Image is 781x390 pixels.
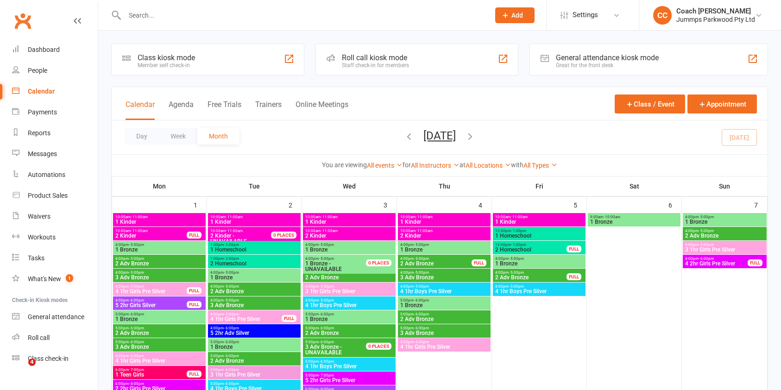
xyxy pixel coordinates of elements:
[366,259,391,266] div: 0 PLACES
[397,176,492,196] th: Thu
[319,359,334,364] span: - 6:00pm
[668,197,681,212] div: 6
[479,197,491,212] div: 4
[400,270,489,275] span: 4:00pm
[685,229,765,233] span: 4:00pm
[28,150,57,157] div: Messages
[495,7,535,23] button: Add
[400,257,472,261] span: 4:00pm
[187,287,202,294] div: FULL
[12,102,98,123] a: Payments
[676,7,755,15] div: Coach [PERSON_NAME]
[115,257,204,261] span: 4:00pm
[138,62,195,69] div: Member self check-in
[460,161,466,169] strong: at
[131,229,148,233] span: - 11:00am
[305,359,394,364] span: 5:00pm
[511,12,523,19] span: Add
[305,275,394,280] span: 2 Adv Bronze
[699,229,714,233] span: - 5:00pm
[319,257,334,261] span: - 5:00pm
[12,164,98,185] a: Automations
[125,128,159,145] button: Day
[9,359,31,381] iframe: Intercom live chat
[12,39,98,60] a: Dashboard
[511,229,526,233] span: - 1:00pm
[400,316,489,322] span: 2 Adv Bronze
[210,372,299,377] span: 3 1hr Girls Pre Silver
[495,261,584,266] span: 1 Bronze
[495,233,584,239] span: 1 Homeschool
[305,312,394,316] span: 5:00pm
[305,344,377,355] span: UNAVAILABLE
[305,344,342,350] span: 3 Adv Bronze -
[210,316,282,322] span: 4 1hr Girls Pre Silver
[509,284,524,289] span: - 5:00pm
[676,15,755,24] div: Jummps Parkwood Pty Ltd
[28,46,60,53] div: Dashboard
[319,373,334,377] span: - 7:00pm
[367,162,403,169] a: All events
[115,229,187,233] span: 10:00am
[384,197,397,212] div: 3
[208,100,241,120] button: Free Trials
[573,5,598,25] span: Settings
[411,162,460,169] a: All Instructors
[416,215,433,219] span: - 11:00am
[400,302,489,308] span: 1 Bronze
[129,243,144,247] span: - 5:00pm
[400,275,489,280] span: 3 Adv Bronze
[414,312,429,316] span: - 6:00pm
[615,94,685,113] button: Class / Event
[210,326,299,330] span: 4:00pm
[224,312,239,316] span: - 5:00pm
[129,284,144,289] span: - 5:00pm
[210,382,299,386] span: 5:00pm
[210,358,299,364] span: 2 Adv Bronze
[12,307,98,327] a: General attendance kiosk mode
[12,248,98,269] a: Tasks
[224,368,239,372] span: - 6:00pm
[472,259,486,266] div: FULL
[224,298,239,302] span: - 5:00pm
[224,243,239,247] span: - 2:00pm
[305,373,394,377] span: 5:00pm
[305,284,394,289] span: 4:00pm
[699,257,714,261] span: - 6:00pm
[400,298,489,302] span: 5:00pm
[210,340,299,344] span: 5:00pm
[115,340,204,344] span: 5:00pm
[603,215,620,219] span: - 10:00am
[423,129,456,142] button: [DATE]
[305,326,394,330] span: 5:00pm
[495,284,584,289] span: 4:00pm
[131,215,148,219] span: - 11:00am
[129,368,144,372] span: - 7:00pm
[400,233,489,239] span: 2 Kinder
[224,257,239,261] span: - 2:00pm
[12,206,98,227] a: Waivers
[699,215,714,219] span: - 5:00pm
[210,219,299,225] span: 1 Kinder
[115,302,187,308] span: 5 2hr Girls Silver
[511,243,526,247] span: - 1:00pm
[305,364,394,369] span: 4 1hr Boys Pre Silver
[12,123,98,144] a: Reports
[400,243,489,247] span: 4:00pm
[319,243,334,247] span: - 5:00pm
[12,327,98,348] a: Roll call
[400,219,489,225] span: 1 Kinder
[115,275,204,280] span: 3 Adv Bronze
[271,232,296,239] div: 0 PLACES
[682,176,768,196] th: Sun
[129,298,144,302] span: - 6:00pm
[587,176,682,196] th: Sat
[210,229,282,233] span: 10:00am
[28,171,65,178] div: Automations
[510,215,528,219] span: - 11:00am
[495,289,584,294] span: 4 1hr Boys Pre Silver
[305,219,394,225] span: 1 Kinder
[197,128,239,145] button: Month
[495,215,584,219] span: 10:00am
[129,257,144,261] span: - 5:00pm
